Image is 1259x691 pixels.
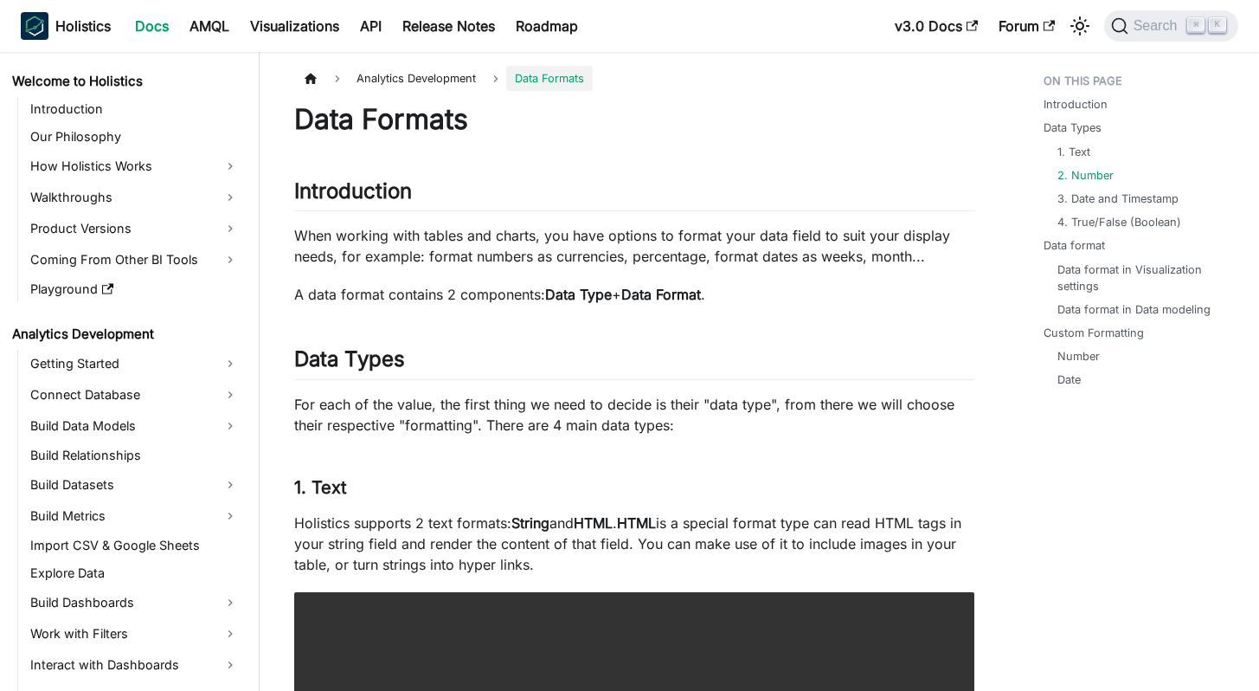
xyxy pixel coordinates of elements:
strong: HTML [617,514,656,532]
a: HolisticsHolistics [21,12,111,40]
h2: Data Types [294,346,974,379]
a: Work with Filters [25,620,244,648]
p: A data format contains 2 components: + . [294,284,974,305]
h1: Data Formats [294,102,974,137]
img: Holistics [21,12,48,40]
a: v3.0 Docs [884,12,988,40]
a: Connect Database [25,381,244,409]
a: AMQL [179,12,240,40]
a: Build Datasets [25,471,244,499]
a: Coming From Other BI Tools [25,246,244,274]
a: Build Data Models [25,412,244,440]
nav: Breadcrumbs [294,66,974,91]
a: Build Metrics [25,502,244,530]
a: Release Notes [392,12,505,40]
a: 4. True/False (Boolean) [1057,214,1181,230]
a: Custom Formatting [1044,325,1144,341]
a: Build Relationships [25,443,244,468]
button: Search (Command+K) [1104,10,1238,42]
a: Data format in Data modeling [1057,301,1211,318]
span: Data Formats [506,66,593,91]
kbd: K [1209,17,1226,33]
h3: 1. Text [294,477,974,499]
a: Our Philosophy [25,125,244,149]
kbd: ⌘ [1187,17,1204,33]
p: Holistics supports 2 text formats: and . is a special format type can read HTML tags in your stri... [294,513,974,575]
a: 2. Number [1057,167,1114,184]
a: Date [1057,371,1081,388]
strong: HTML [574,514,613,532]
a: Data format [1044,237,1105,254]
a: Data Types [1044,119,1102,136]
strong: Data Format [621,286,701,303]
a: Introduction [25,97,244,121]
a: 3. Date and Timestamp [1057,191,1179,207]
a: Home page [294,66,327,91]
a: Forum [988,12,1065,40]
a: Roadmap [505,12,588,40]
strong: Data Type [545,286,612,303]
a: Getting Started [25,350,244,378]
a: 1. Text [1057,144,1090,160]
a: How Holistics Works [25,152,244,180]
a: Data format in Visualization settings [1057,262,1224,294]
a: Explore Data [25,561,244,585]
a: Docs [125,12,179,40]
a: Visualizations [240,12,350,40]
span: Search [1128,18,1188,34]
a: Interact with Dashboards [25,651,244,679]
a: Analytics Development [7,322,244,346]
a: Build Dashboards [25,589,244,617]
a: Number [1057,348,1100,365]
h2: Introduction [294,178,974,211]
a: Playground [25,277,244,301]
a: Import CSV & Google Sheets [25,533,244,558]
a: API [350,12,392,40]
a: Introduction [1044,96,1108,113]
span: Analytics Development [348,66,485,91]
p: When working with tables and charts, you have options to format your data field to suit your disp... [294,225,974,267]
strong: String [511,514,549,532]
a: Welcome to Holistics [7,69,244,94]
a: Product Versions [25,215,244,242]
p: For each of the value, the first thing we need to decide is their "data type", from there we will... [294,394,974,436]
button: Switch between dark and light mode (currently light mode) [1066,12,1094,40]
b: Holistics [55,16,111,36]
a: Walkthroughs [25,184,244,211]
